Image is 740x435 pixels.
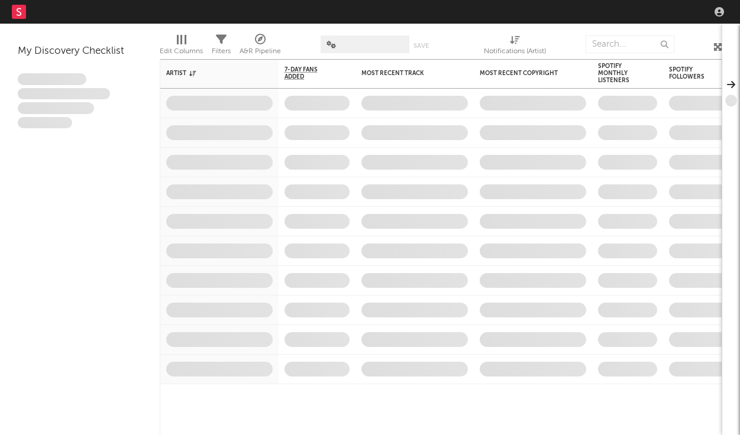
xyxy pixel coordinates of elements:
[18,102,94,114] span: Praesent ac interdum
[160,44,203,59] div: Edit Columns
[18,73,86,85] span: Lorem ipsum dolor
[285,66,332,80] span: 7-Day Fans Added
[586,35,674,53] input: Search...
[361,70,450,77] div: Most Recent Track
[484,44,546,59] div: Notifications (Artist)
[484,30,546,64] div: Notifications (Artist)
[166,70,255,77] div: Artist
[240,30,281,64] div: A&R Pipeline
[669,66,710,80] div: Spotify Followers
[413,43,429,49] button: Save
[18,117,72,129] span: Aliquam viverra
[18,88,110,100] span: Integer aliquet in purus et
[598,63,639,84] div: Spotify Monthly Listeners
[240,44,281,59] div: A&R Pipeline
[160,30,203,64] div: Edit Columns
[212,30,231,64] div: Filters
[212,44,231,59] div: Filters
[480,70,568,77] div: Most Recent Copyright
[18,44,142,59] div: My Discovery Checklist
